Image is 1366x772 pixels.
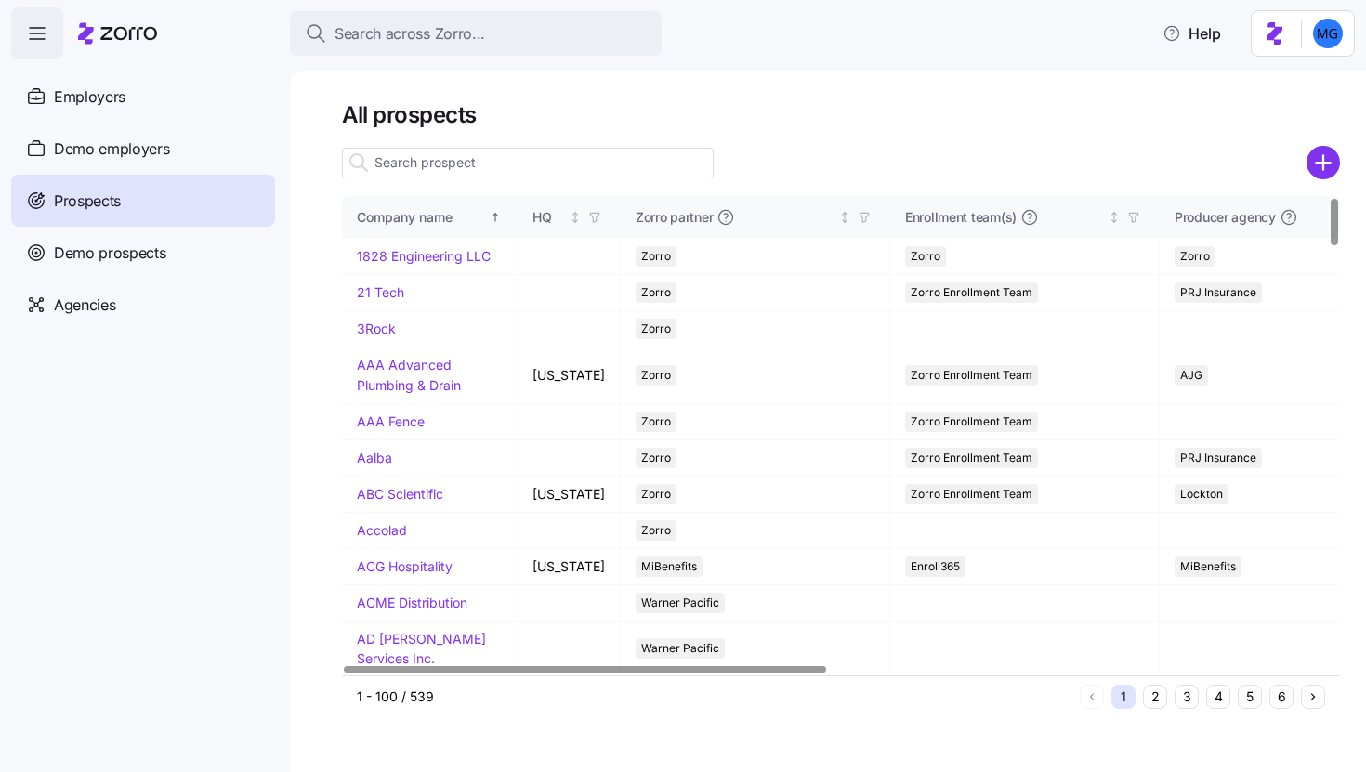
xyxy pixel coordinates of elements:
span: PRJ Insurance [1180,448,1256,468]
a: Demo employers [11,123,275,175]
span: Zorro [641,319,671,339]
span: Lockton [1180,484,1223,504]
span: Zorro [911,246,940,267]
span: Help [1162,22,1221,45]
button: 1 [1111,685,1136,709]
button: 6 [1269,685,1294,709]
div: Not sorted [838,211,851,224]
span: Zorro [1180,246,1210,267]
svg: add icon [1307,146,1340,179]
td: [US_STATE] [518,347,621,403]
div: Sorted ascending [489,211,502,224]
button: Previous page [1080,685,1104,709]
span: MiBenefits [1180,556,1236,577]
th: Company nameSorted ascending [342,196,518,239]
span: Zorro [641,448,671,468]
div: 1 - 100 / 539 [357,687,1072,706]
span: Enroll365 [911,556,960,577]
span: Warner Pacific [641,638,719,659]
span: MiBenefits [641,556,697,577]
button: 5 [1238,685,1262,709]
a: Aalba [357,450,392,465]
span: Zorro Enrollment Team [911,282,1032,303]
button: Search across Zorro... [290,11,662,56]
span: Producer agency [1175,208,1276,227]
span: Zorro [641,246,671,267]
a: Prospects [11,175,275,227]
button: 2 [1143,685,1167,709]
span: Enrollment team(s) [905,208,1017,227]
span: Zorro [641,412,671,432]
div: Not sorted [569,211,582,224]
span: Zorro [641,520,671,541]
div: Company name [357,207,486,228]
span: Demo prospects [54,242,166,265]
a: Demo prospects [11,227,275,279]
input: Search prospect [342,148,714,177]
a: Agencies [11,279,275,331]
span: Zorro Enrollment Team [911,365,1032,386]
span: PRJ Insurance [1180,282,1256,303]
img: 61c362f0e1d336c60eacb74ec9823875 [1313,19,1343,48]
h1: All prospects [342,100,1340,129]
button: Help [1148,15,1236,52]
span: Demo employers [54,137,170,161]
th: HQNot sorted [518,196,621,239]
span: Prospects [54,190,121,213]
span: Zorro Enrollment Team [911,448,1032,468]
a: AAA Fence [357,413,425,429]
span: Employers [54,85,125,109]
span: Zorro Enrollment Team [911,412,1032,432]
span: Zorro partner [636,208,713,227]
span: AJG [1180,365,1202,386]
div: HQ [532,207,565,228]
th: Enrollment team(s)Not sorted [890,196,1160,239]
button: 4 [1206,685,1230,709]
span: Zorro Enrollment Team [911,484,1032,504]
a: Accolad [357,522,407,538]
span: Zorro [641,365,671,386]
span: Zorro [641,282,671,303]
span: Zorro [641,484,671,504]
button: Next page [1301,685,1325,709]
span: Warner Pacific [641,593,719,613]
a: ACME Distribution [357,595,467,610]
a: AD [PERSON_NAME] Services Inc. [357,631,486,667]
a: ACG Hospitality [357,558,453,574]
a: AAA Advanced Plumbing & Drain [357,357,461,393]
span: Search across Zorro... [335,22,485,46]
th: Zorro partnerNot sorted [621,196,890,239]
a: 1828 Engineering LLC [357,248,491,264]
td: [US_STATE] [518,477,621,513]
a: 21 Tech [357,284,404,300]
button: 3 [1175,685,1199,709]
a: 3Rock [357,321,396,336]
td: [US_STATE] [518,549,621,585]
span: Agencies [54,294,115,317]
a: Employers [11,71,275,123]
a: ABC Scientific [357,486,443,502]
div: Not sorted [1108,211,1121,224]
